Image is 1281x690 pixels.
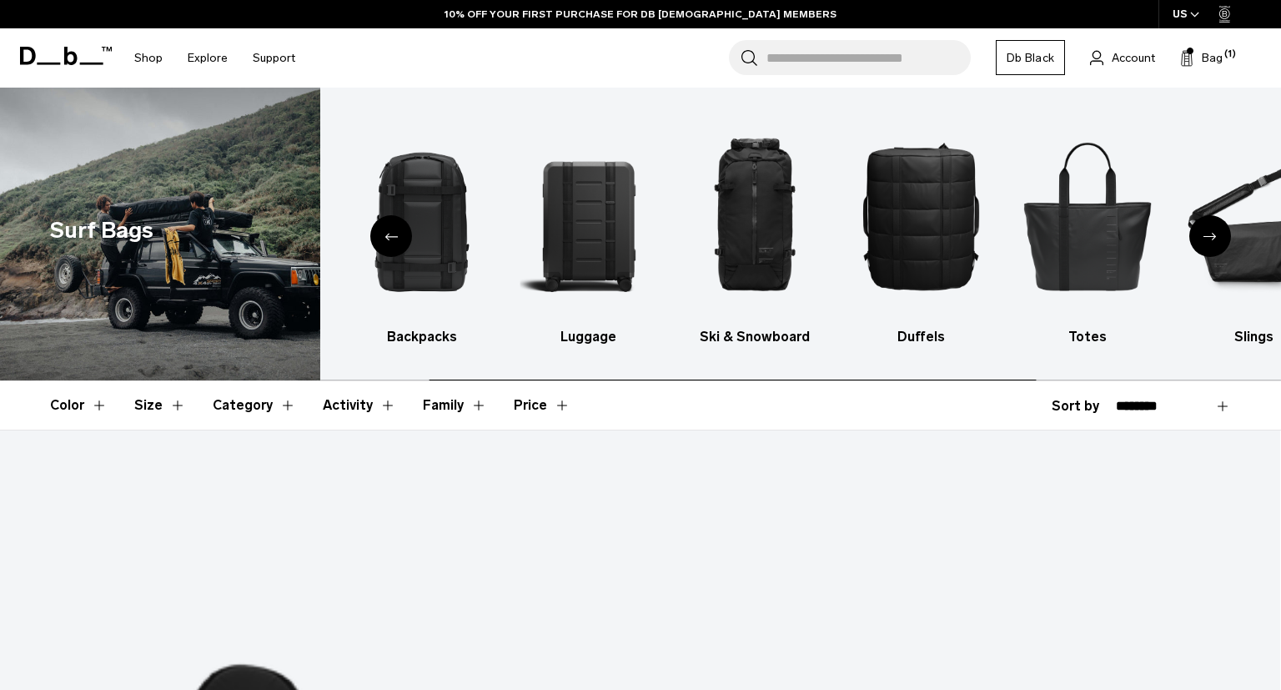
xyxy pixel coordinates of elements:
[1019,327,1156,347] h3: Totes
[188,113,324,319] img: Db
[520,327,656,347] h3: Luggage
[354,113,490,347] li: 2 / 9
[852,113,989,347] a: Db Duffels
[134,381,186,430] button: Toggle Filter
[323,381,396,430] button: Toggle Filter
[996,40,1065,75] a: Db Black
[686,327,823,347] h3: Ski & Snowboard
[686,113,823,319] img: Db
[520,113,656,347] a: Db Luggage
[1019,113,1156,319] img: Db
[1180,48,1223,68] button: Bag (1)
[1189,215,1231,257] div: Next slide
[50,381,108,430] button: Toggle Filter
[188,28,228,88] a: Explore
[423,381,487,430] button: Toggle Filter
[50,214,153,248] h1: Surf Bags
[686,113,823,347] li: 4 / 9
[354,113,490,319] img: Db
[520,113,656,347] li: 3 / 9
[852,327,989,347] h3: Duffels
[1224,48,1236,62] span: (1)
[852,113,989,319] img: Db
[1019,113,1156,347] a: Db Totes
[1090,48,1155,68] a: Account
[852,113,989,347] li: 5 / 9
[520,113,656,319] img: Db
[122,28,308,88] nav: Main Navigation
[253,28,295,88] a: Support
[1202,49,1223,67] span: Bag
[370,215,412,257] div: Previous slide
[188,113,324,347] li: 1 / 9
[514,381,570,430] button: Toggle Price
[188,327,324,347] h3: All products
[354,327,490,347] h3: Backpacks
[188,113,324,347] a: Db All products
[1112,49,1155,67] span: Account
[1019,113,1156,347] li: 6 / 9
[445,7,836,22] a: 10% OFF YOUR FIRST PURCHASE FOR DB [DEMOGRAPHIC_DATA] MEMBERS
[354,113,490,347] a: Db Backpacks
[213,381,296,430] button: Toggle Filter
[686,113,823,347] a: Db Ski & Snowboard
[134,28,163,88] a: Shop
